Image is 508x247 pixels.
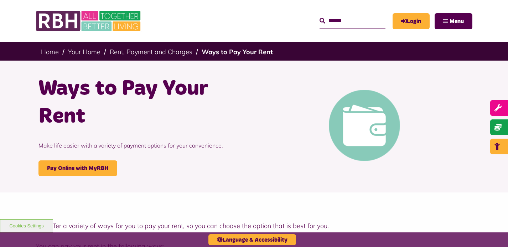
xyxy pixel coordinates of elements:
[38,160,117,176] a: Pay Online with MyRBH
[329,90,400,161] img: Pay Rent
[450,19,464,24] span: Menu
[202,48,273,56] a: Ways to Pay Your Rent
[36,221,472,231] p: We offer a variety of ways for you to pay your rent, so you can choose the option that is best fo...
[476,215,508,247] iframe: Netcall Web Assistant for live chat
[38,130,249,160] p: Make life easier with a variety of payment options for your convenience.
[435,13,472,29] button: Navigation
[41,48,59,56] a: Home
[68,48,100,56] a: Your Home
[110,48,192,56] a: Rent, Payment and Charges
[36,7,142,35] img: RBH
[208,234,296,245] button: Language & Accessibility
[38,75,249,130] h1: Ways to Pay Your Rent
[393,13,430,29] a: MyRBH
